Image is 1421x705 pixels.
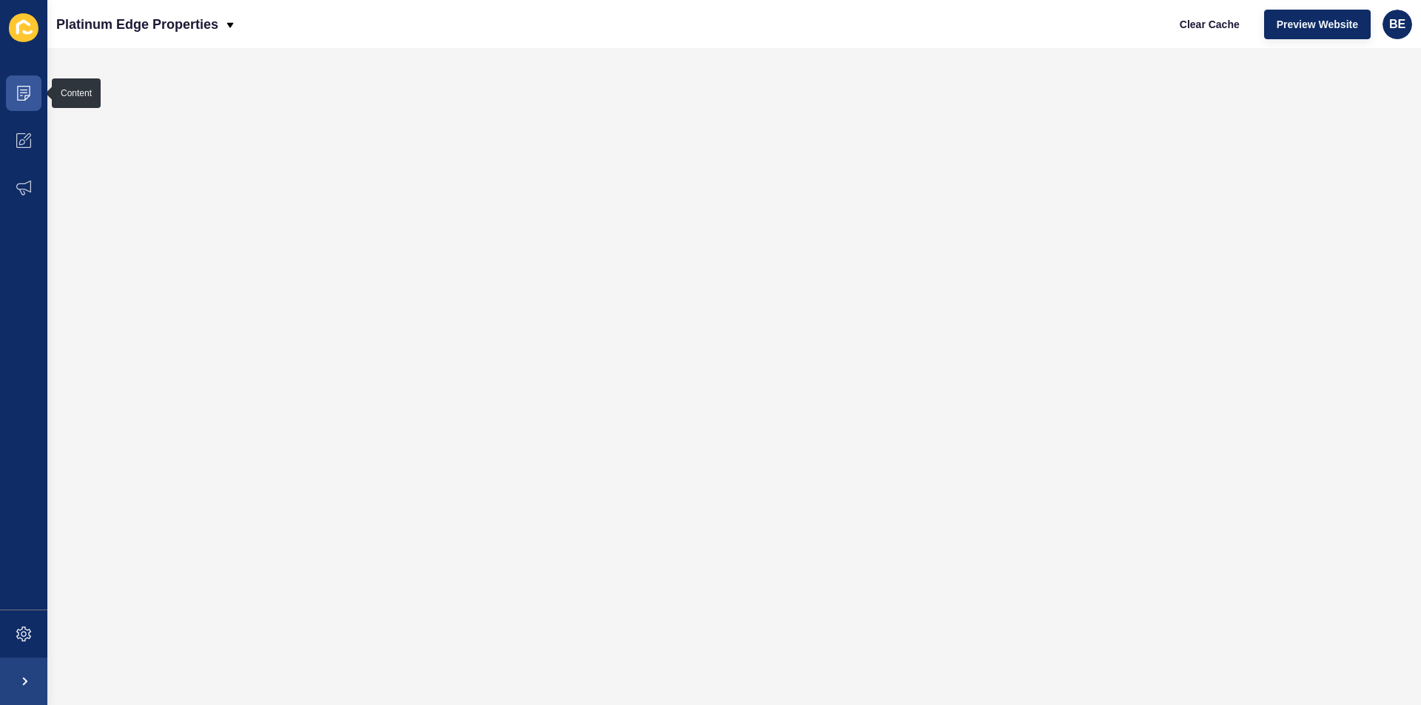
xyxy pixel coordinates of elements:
button: Preview Website [1264,10,1371,39]
span: Preview Website [1277,17,1358,32]
button: Clear Cache [1167,10,1252,39]
div: Content [61,87,92,99]
p: Platinum Edge Properties [56,6,218,43]
span: Clear Cache [1180,17,1240,32]
span: BE [1389,17,1405,32]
